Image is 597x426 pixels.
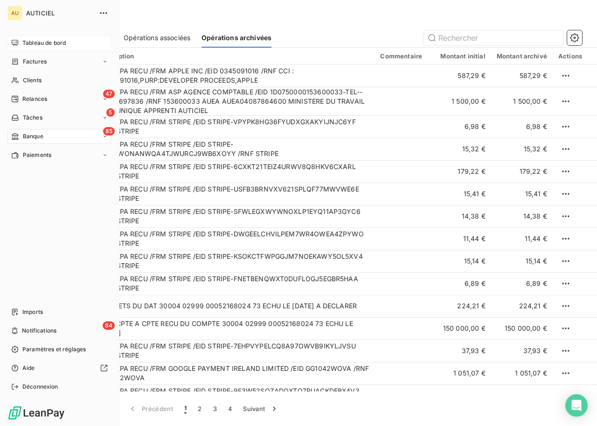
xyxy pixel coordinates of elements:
[93,183,375,205] td: VIR SEPA RECU /FRM STRIPE /EID STRIPE-USFB3BRNVXV621SPLQF77MWVWE6E /RNF STRIPE
[435,340,491,362] td: 37,93 €
[435,227,491,250] td: 11,44 €
[435,317,491,340] td: 150 000,00 €
[491,227,553,250] td: 11,44 €
[237,399,285,419] button: Suivant
[7,361,111,376] a: Aide
[106,108,115,117] span: 5
[93,205,375,227] td: VIR SEPA RECU /FRM STRIPE /EID STRIPE-SFWLEGXWYWNOXLP1EYQ11AP3GYC6 /RNF STRIPE
[7,405,65,420] img: Logo LeanPay
[93,250,375,272] td: VIR SEPA RECU /FRM STRIPE /EID STRIPE-KSOKCTFWPGGJM7NOEKAWY5OL5XV4 /RNF STRIPE
[423,30,563,45] input: Rechercher
[440,52,485,60] div: Montant initial
[184,404,187,413] span: 1
[93,227,375,250] td: VIR SEPA RECU /FRM STRIPE /EID STRIPE-DWGEELCHVILPEM7WR4OWEA4ZPYWO /RNF STRIPE
[491,250,553,272] td: 15,14 €
[93,362,375,384] td: VIR SEPA RECU /FRM GOOGLE PAYMENT IRELAND LIMITED /EID GG1042WOVA /RNF GG1042WOVA
[93,272,375,295] td: VIR SEPA RECU /FRM STRIPE /EID STRIPE-FNETBENQWXT0DUFLOGJ5EGBR5HAA /RNF STRIPE
[179,399,192,419] button: 1
[435,205,491,227] td: 14,38 €
[22,308,43,316] span: Imports
[93,87,375,115] td: VIR SEPA RECU /FRM ASP AGENCE COMPTABLE /EID 1D0750000153600033-TEL---0240697836 /RNF 153600033 A...
[491,295,553,317] td: 224,21 €
[103,127,115,135] span: 85
[23,151,51,159] span: Paiements
[22,327,56,335] span: Notifications
[93,160,375,183] td: VIR SEPA RECU /FRM STRIPE /EID STRIPE-6CXKT21TEIZ4URWV8Q8HKV6CXARL /RNF STRIPE
[491,205,553,227] td: 14,38 €
[491,115,553,138] td: 6,98 €
[558,52,582,60] div: Actions
[491,272,553,295] td: 6,89 €
[93,317,375,340] td: VIRT CPTE A CPTE RECU DU COMPTE 30004 02999 00052168024 73 ECHU LE [DATE]
[491,317,553,340] td: 150 000,00 €
[435,138,491,160] td: 15,32 €
[23,57,47,66] span: Factures
[435,384,491,407] td: 14,93 €
[26,9,93,17] span: AUTICIEL
[23,132,43,141] span: Banque
[93,138,375,160] td: VIR SEPA RECU /FRM STRIPE /EID STRIPE-MT8ZWONANWQA4TJWURCJ9WB6XOYY /RNF STRIPE
[99,52,369,60] div: Description
[192,399,207,419] button: 2
[93,115,375,138] td: VIR SEPA RECU /FRM STRIPE /EID STRIPE-VPYPK8HG36FYUDXGXAKYIJNJC6YF /RNF STRIPE
[103,90,115,98] span: 47
[23,114,42,122] span: Tâches
[22,95,47,103] span: Relances
[491,160,553,183] td: 179,22 €
[380,52,429,60] div: Commentaire
[93,384,375,407] td: VIR SEPA RECU /FRM STRIPE /EID STRIPE-9F3W52SOZADOXTQ7RUACKDEBX4V3 /RNF STRIPE
[93,64,375,87] td: VIR SEPA RECU /FRM APPLE INC /EID 0345091016 /RNF CCI : 0345091016,PURP:DEVELOPER PROCEEDS,APPLE
[201,33,271,43] span: Opérations archivées
[491,340,553,362] td: 37,93 €
[122,399,179,419] button: Précédent
[7,6,22,21] div: AU
[103,321,115,330] span: 84
[491,362,553,384] td: 1 051,07 €
[22,345,86,354] span: Paramètres et réglages
[222,399,237,419] button: 4
[93,295,375,317] td: INTERETS DU DAT 30004 02999 00052168024 73 ECHU LE [DATE] A DECLARER
[565,394,588,417] div: Open Intercom Messenger
[208,399,222,419] button: 3
[435,362,491,384] td: 1 051,07 €
[491,183,553,205] td: 15,41 €
[491,384,553,407] td: 14,93 €
[491,64,553,87] td: 587,29 €
[124,33,190,43] span: Opérations associées
[435,160,491,183] td: 179,22 €
[435,272,491,295] td: 6,89 €
[22,383,58,391] span: Déconnexion
[435,183,491,205] td: 15,41 €
[497,52,547,60] div: Montant archivé
[491,87,553,115] td: 1 500,00 €
[435,295,491,317] td: 224,21 €
[93,340,375,362] td: VIR SEPA RECU /FRM STRIPE /EID STRIPE-7EHPVYPELCQ8A97OWVB9IKYLJVSU /RNF STRIPE
[435,87,491,115] td: 1 500,00 €
[435,250,491,272] td: 15,14 €
[22,364,35,372] span: Aide
[491,138,553,160] td: 15,32 €
[435,115,491,138] td: 6,98 €
[23,76,42,85] span: Clients
[22,39,66,47] span: Tableau de bord
[435,64,491,87] td: 587,29 €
